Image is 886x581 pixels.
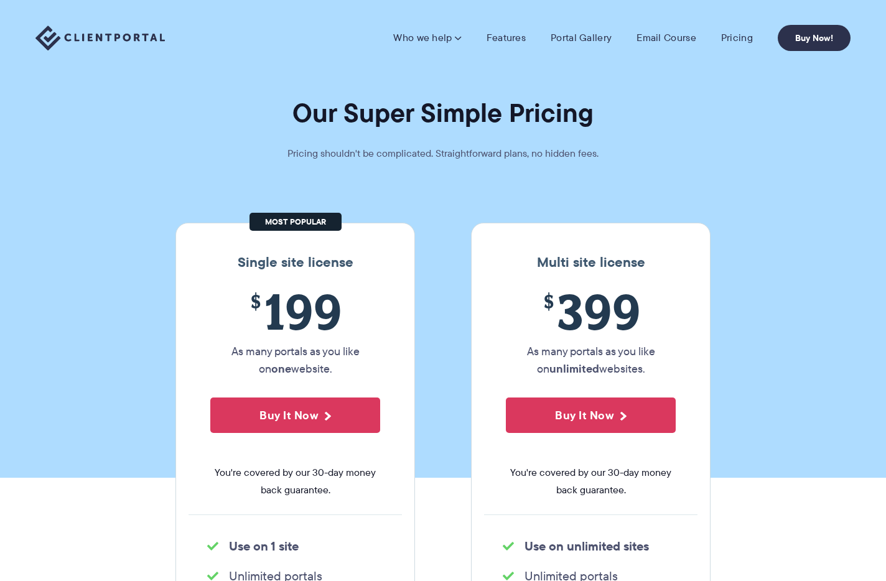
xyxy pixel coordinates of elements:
h3: Single site license [189,254,402,271]
a: Who we help [393,32,461,44]
a: Pricing [721,32,753,44]
span: 399 [506,283,676,340]
span: You're covered by our 30-day money back guarantee. [210,464,380,499]
strong: one [271,360,291,377]
strong: Use on 1 site [229,537,299,555]
p: As many portals as you like on websites. [506,343,676,378]
h3: Multi site license [484,254,697,271]
a: Features [487,32,526,44]
span: You're covered by our 30-day money back guarantee. [506,464,676,499]
button: Buy It Now [210,397,380,433]
p: Pricing shouldn't be complicated. Straightforward plans, no hidden fees. [256,145,630,162]
button: Buy It Now [506,397,676,433]
a: Buy Now! [778,25,851,51]
a: Email Course [637,32,696,44]
p: As many portals as you like on website. [210,343,380,378]
a: Portal Gallery [551,32,612,44]
span: 199 [210,283,380,340]
strong: unlimited [549,360,599,377]
strong: Use on unlimited sites [525,537,649,555]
